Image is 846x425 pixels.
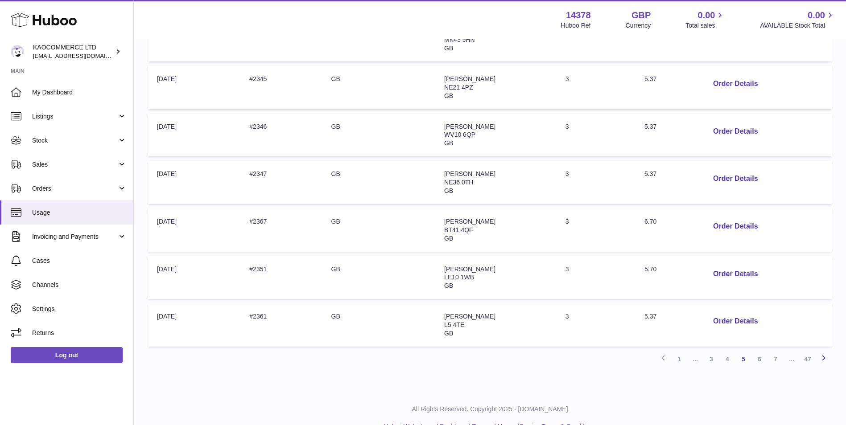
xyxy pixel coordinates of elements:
[444,139,453,147] span: GB
[644,75,656,82] span: 5.37
[240,256,322,299] td: #2351
[148,114,240,157] td: [DATE]
[148,18,240,61] td: [DATE]
[148,256,240,299] td: [DATE]
[444,313,495,320] span: [PERSON_NAME]
[33,52,131,59] span: [EMAIL_ADDRESS][DOMAIN_NAME]
[444,75,495,82] span: [PERSON_NAME]
[444,218,495,225] span: [PERSON_NAME]
[32,184,117,193] span: Orders
[32,136,117,145] span: Stock
[644,218,656,225] span: 6.70
[444,330,453,337] span: GB
[561,21,591,30] div: Huboo Ref
[557,256,636,299] td: 3
[240,303,322,347] td: #2361
[631,9,651,21] strong: GBP
[322,303,436,347] td: GB
[240,114,322,157] td: #2346
[32,281,127,289] span: Channels
[322,256,436,299] td: GB
[444,131,475,138] span: WV10 6QP
[444,123,495,130] span: [PERSON_NAME]
[33,43,113,60] div: KAOCOMMERCE LTD
[32,160,117,169] span: Sales
[444,235,453,242] span: GB
[444,321,464,328] span: L5 4TE
[322,18,436,61] td: GB
[698,9,715,21] span: 0.00
[706,75,765,93] button: Order Details
[240,18,322,61] td: #2344
[444,45,453,52] span: GB
[32,208,127,217] span: Usage
[444,170,495,177] span: [PERSON_NAME]
[444,187,453,194] span: GB
[644,313,656,320] span: 5.37
[322,208,436,252] td: GB
[706,265,765,283] button: Order Details
[706,170,765,188] button: Order Details
[557,303,636,347] td: 3
[671,351,687,367] a: 1
[808,9,825,21] span: 0.00
[687,351,703,367] span: ...
[800,351,816,367] a: 47
[685,21,725,30] span: Total sales
[644,123,656,130] span: 5.37
[322,161,436,204] td: GB
[444,92,453,99] span: GB
[240,161,322,204] td: #2347
[32,112,117,121] span: Listings
[444,266,495,273] span: [PERSON_NAME]
[557,161,636,204] td: 3
[760,9,835,30] a: 0.00 AVAILABLE Stock Total
[32,305,127,313] span: Settings
[32,257,127,265] span: Cases
[148,161,240,204] td: [DATE]
[706,123,765,141] button: Order Details
[566,9,591,21] strong: 14378
[784,351,800,367] span: ...
[444,226,473,233] span: BT41 4QF
[32,88,127,97] span: My Dashboard
[760,21,835,30] span: AVAILABLE Stock Total
[11,347,123,363] a: Log out
[322,114,436,157] td: GB
[557,66,636,109] td: 3
[148,66,240,109] td: [DATE]
[444,84,473,91] span: NE21 4PZ
[768,351,784,367] a: 7
[706,312,765,331] button: Order Details
[685,9,725,30] a: 0.00 Total sales
[706,217,765,236] button: Order Details
[148,303,240,347] td: [DATE]
[141,405,839,413] p: All Rights Reserved. Copyright 2025 - [DOMAIN_NAME]
[735,351,751,367] a: 5
[444,36,475,43] span: MK43 9HN
[444,274,474,281] span: LE10 1WB
[751,351,768,367] a: 6
[644,266,656,273] span: 5.70
[322,66,436,109] td: GB
[240,66,322,109] td: #2345
[444,179,473,186] span: NE36 0TH
[11,45,24,58] img: internalAdmin-14378@internal.huboo.com
[626,21,651,30] div: Currency
[444,282,453,289] span: GB
[644,170,656,177] span: 5.37
[557,208,636,252] td: 3
[703,351,719,367] a: 3
[32,233,117,241] span: Invoicing and Payments
[719,351,735,367] a: 4
[32,329,127,337] span: Returns
[240,208,322,252] td: #2367
[557,18,636,61] td: 3
[148,208,240,252] td: [DATE]
[557,114,636,157] td: 3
